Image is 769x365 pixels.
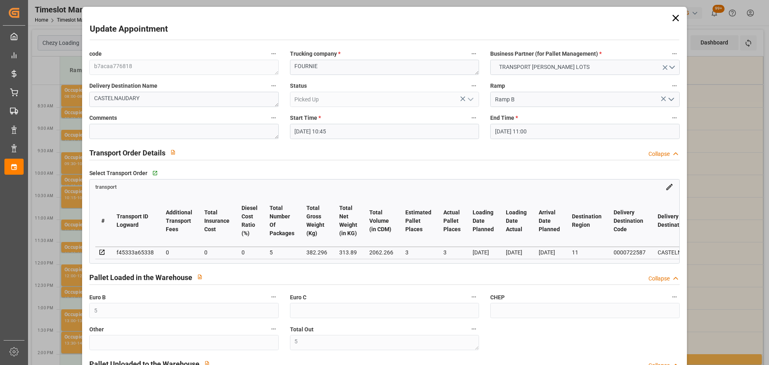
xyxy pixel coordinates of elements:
button: Euro C [469,292,479,302]
input: DD-MM-YYYY HH:MM [290,124,479,139]
button: Business Partner (for Pallet Management) * [669,48,680,59]
th: Loading Date Planned [467,195,500,247]
th: Delivery Destination Code [608,195,652,247]
div: Collapse [648,274,670,283]
th: Total Volume (in CDM) [363,195,399,247]
textarea: CASTELNAUDARY [89,92,278,107]
span: TRANSPORT [PERSON_NAME] LOTS [495,63,594,71]
button: Ramp [669,81,680,91]
span: Status [290,82,307,90]
span: transport [95,184,117,190]
th: Additional Transport Fees [160,195,198,247]
button: Delivery Destination Name [268,81,279,91]
textarea: b7acaa776818 [89,60,278,75]
th: # [95,195,111,247]
button: open menu [664,93,676,106]
div: CASTELNAUDARY [658,248,703,257]
button: Status [469,81,479,91]
th: Total Net Weight (in KG) [333,195,363,247]
span: Comments [89,114,117,122]
textarea: FOURNIE [290,60,479,75]
span: Euro B [89,293,106,302]
th: Estimated Pallet Places [399,195,437,247]
button: CHEP [669,292,680,302]
span: Trucking company [290,50,340,58]
th: Actual Pallet Places [437,195,467,247]
div: [DATE] [506,248,527,257]
span: Other [89,325,104,334]
th: Loading Date Actual [500,195,533,247]
div: 0 [166,248,192,257]
div: 0000722587 [614,248,646,257]
div: 0 [204,248,229,257]
div: 0 [242,248,258,257]
div: Collapse [648,150,670,158]
button: Total Out [469,324,479,334]
h2: Update Appointment [90,23,168,36]
span: Delivery Destination Name [89,82,157,90]
span: Total Out [290,325,314,334]
th: Destination Region [566,195,608,247]
th: Arrival Date Planned [533,195,566,247]
button: Start Time * [469,113,479,123]
th: Total Insurance Cost [198,195,236,247]
input: DD-MM-YYYY HH:MM [490,124,679,139]
h2: Transport Order Details [89,147,165,158]
button: View description [192,269,207,284]
button: open menu [464,93,476,106]
div: [DATE] [539,248,560,257]
input: Type to search/select [290,92,479,107]
th: Diesel Cost Ratio (%) [236,195,264,247]
span: Business Partner (for Pallet Management) [490,50,602,58]
th: Total Number Of Packages [264,195,300,247]
h2: Pallet Loaded in the Warehouse [89,272,192,283]
span: Ramp [490,82,505,90]
th: Transport ID Logward [111,195,160,247]
span: Select Transport Order [89,169,147,177]
div: 5 [270,248,294,257]
button: End Time * [669,113,680,123]
div: 2062.266 [369,248,393,257]
textarea: 5 [290,335,479,350]
span: Start Time [290,114,321,122]
div: 3 [443,248,461,257]
div: 3 [405,248,431,257]
span: End Time [490,114,518,122]
input: Type to search/select [490,92,679,107]
button: View description [165,145,181,160]
div: 382.296 [306,248,327,257]
button: Euro B [268,292,279,302]
div: 11 [572,248,602,257]
div: 313.89 [339,248,357,257]
span: CHEP [490,293,505,302]
span: Euro C [290,293,306,302]
span: code [89,50,102,58]
a: transport [95,183,117,190]
button: Trucking company * [469,48,479,59]
th: Total Gross Weight (Kg) [300,195,333,247]
th: Delivery Destination City [652,195,709,247]
button: open menu [490,60,679,75]
div: [DATE] [473,248,494,257]
div: f45333a65338 [117,248,154,257]
button: code [268,48,279,59]
button: Comments [268,113,279,123]
button: Other [268,324,279,334]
